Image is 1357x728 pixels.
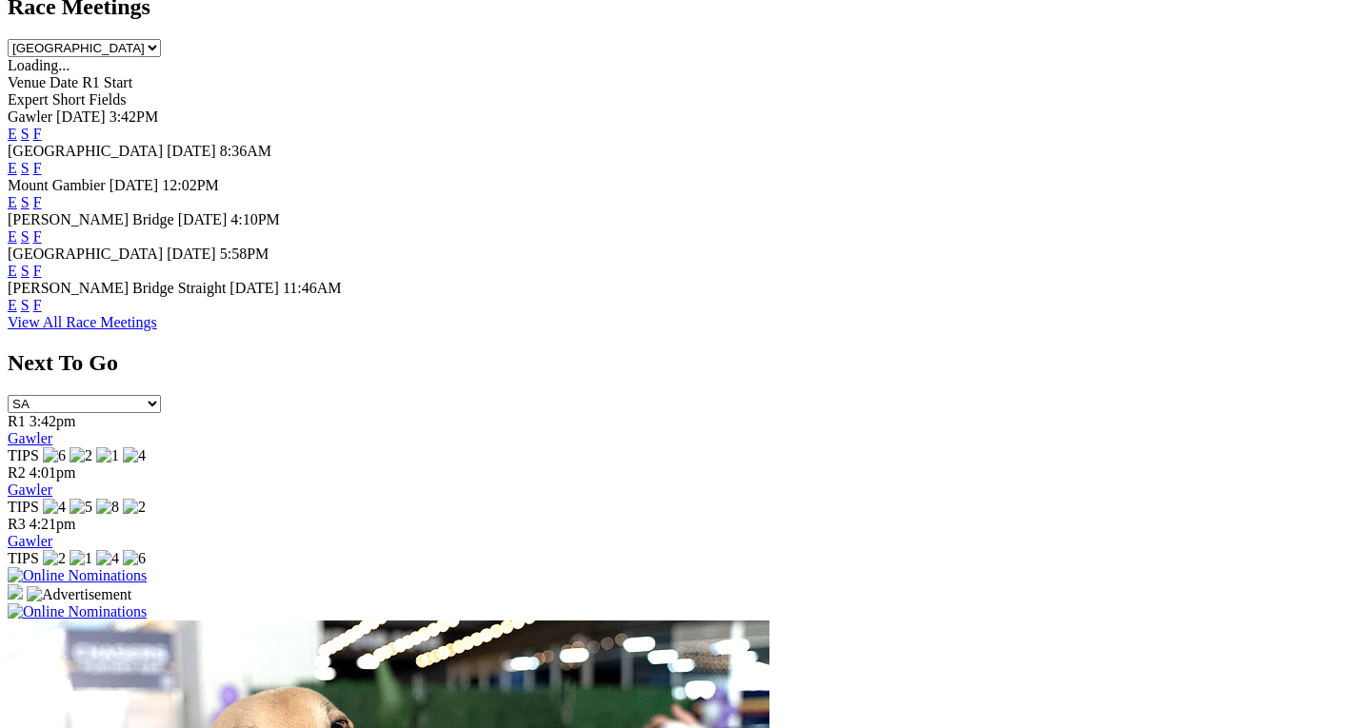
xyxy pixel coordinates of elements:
[50,74,78,90] span: Date
[33,126,42,142] a: F
[8,177,106,193] span: Mount Gambier
[33,263,42,279] a: F
[8,280,226,296] span: [PERSON_NAME] Bridge Straight
[167,246,216,262] span: [DATE]
[33,228,42,245] a: F
[33,160,42,176] a: F
[8,314,157,330] a: View All Race Meetings
[30,464,76,481] span: 4:01pm
[8,516,26,532] span: R3
[8,499,39,515] span: TIPS
[56,108,106,125] span: [DATE]
[230,211,280,227] span: 4:10PM
[43,550,66,567] img: 2
[21,126,30,142] a: S
[21,228,30,245] a: S
[70,499,92,516] img: 5
[8,108,52,125] span: Gawler
[8,74,46,90] span: Venue
[8,603,147,620] img: Online Nominations
[220,143,271,159] span: 8:36AM
[8,194,17,210] a: E
[52,91,86,108] span: Short
[8,228,17,245] a: E
[123,499,146,516] img: 2
[8,482,52,498] a: Gawler
[30,413,76,429] span: 3:42pm
[110,177,159,193] span: [DATE]
[21,263,30,279] a: S
[220,246,269,262] span: 5:58PM
[162,177,219,193] span: 12:02PM
[21,297,30,313] a: S
[8,447,39,463] span: TIPS
[8,567,147,584] img: Online Nominations
[89,91,126,108] span: Fields
[8,413,26,429] span: R1
[8,464,26,481] span: R2
[229,280,279,296] span: [DATE]
[8,533,52,549] a: Gawler
[70,550,92,567] img: 1
[178,211,228,227] span: [DATE]
[8,57,70,73] span: Loading...
[8,160,17,176] a: E
[8,126,17,142] a: E
[96,447,119,464] img: 1
[123,447,146,464] img: 4
[8,211,174,227] span: [PERSON_NAME] Bridge
[8,297,17,313] a: E
[283,280,342,296] span: 11:46AM
[70,447,92,464] img: 2
[21,194,30,210] a: S
[27,586,131,603] img: Advertisement
[8,430,52,446] a: Gawler
[8,246,163,262] span: [GEOGRAPHIC_DATA]
[167,143,216,159] span: [DATE]
[123,550,146,567] img: 6
[8,584,23,600] img: 15187_Greyhounds_GreysPlayCentral_Resize_SA_WebsiteBanner_300x115_2025.jpg
[8,263,17,279] a: E
[8,550,39,566] span: TIPS
[21,160,30,176] a: S
[43,499,66,516] img: 4
[43,447,66,464] img: 6
[33,297,42,313] a: F
[8,91,49,108] span: Expert
[33,194,42,210] a: F
[96,550,119,567] img: 4
[110,108,159,125] span: 3:42PM
[96,499,119,516] img: 8
[30,516,76,532] span: 4:21pm
[8,143,163,159] span: [GEOGRAPHIC_DATA]
[8,350,1349,376] h2: Next To Go
[82,74,132,90] span: R1 Start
